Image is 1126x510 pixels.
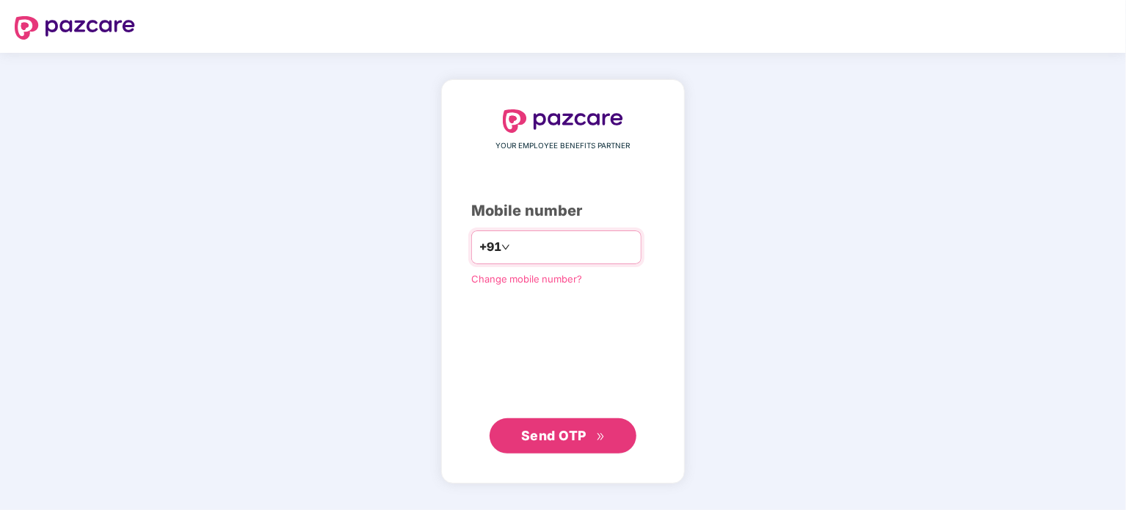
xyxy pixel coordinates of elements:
[521,428,586,443] span: Send OTP
[490,418,636,453] button: Send OTPdouble-right
[501,243,510,252] span: down
[503,109,623,133] img: logo
[471,273,582,285] a: Change mobile number?
[15,16,135,40] img: logo
[596,432,606,442] span: double-right
[479,238,501,256] span: +91
[471,200,655,222] div: Mobile number
[496,140,631,152] span: YOUR EMPLOYEE BENEFITS PARTNER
